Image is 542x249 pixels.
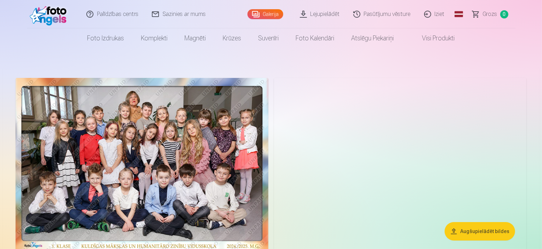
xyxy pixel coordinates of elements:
[403,28,463,48] a: Visi produkti
[215,28,250,48] a: Krūzes
[79,28,133,48] a: Foto izdrukas
[445,222,515,240] button: Augšupielādēt bildes
[483,10,497,18] span: Grozs
[247,9,283,19] a: Galerija
[133,28,176,48] a: Komplekti
[250,28,287,48] a: Suvenīri
[176,28,215,48] a: Magnēti
[343,28,403,48] a: Atslēgu piekariņi
[287,28,343,48] a: Foto kalendāri
[30,3,70,26] img: /fa1
[500,10,508,18] span: 0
